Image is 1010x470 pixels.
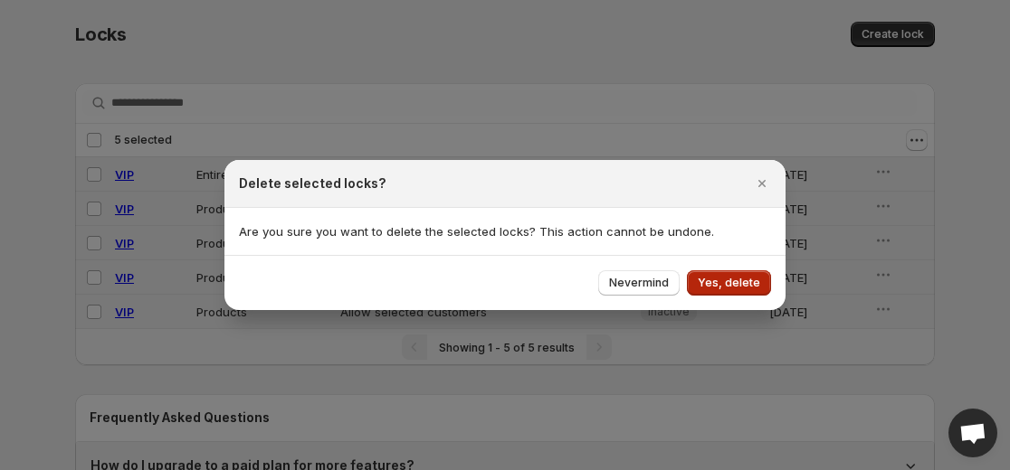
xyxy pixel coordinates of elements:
[948,409,997,457] a: Open chat
[239,174,386,193] h2: Delete selected locks?
[239,222,771,240] p: Are you sure you want to delete the selected locks? This action cannot be undone.
[687,270,771,296] button: Yes, delete
[698,276,760,290] span: Yes, delete
[609,276,669,290] span: Nevermind
[749,171,775,196] button: Close
[598,270,680,296] button: Nevermind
